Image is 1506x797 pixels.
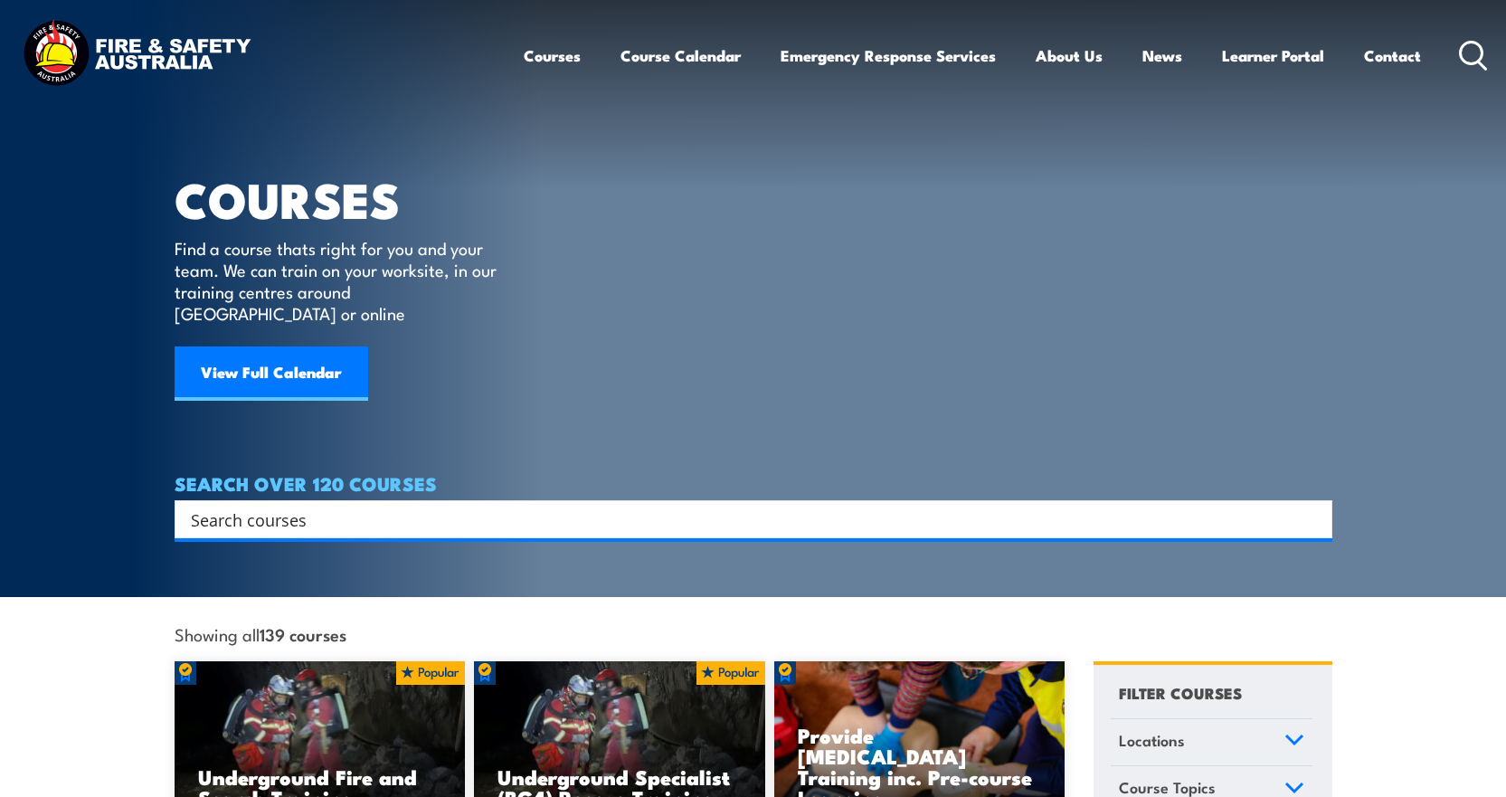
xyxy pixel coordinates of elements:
a: Contact [1364,32,1421,80]
a: Course Calendar [620,32,741,80]
form: Search form [194,507,1296,532]
a: Locations [1111,719,1312,766]
h1: COURSES [175,177,523,220]
a: News [1142,32,1182,80]
a: Emergency Response Services [781,32,996,80]
a: About Us [1036,32,1103,80]
a: Learner Portal [1222,32,1324,80]
button: Search magnifier button [1301,507,1326,532]
span: Locations [1119,728,1185,753]
h4: FILTER COURSES [1119,680,1242,705]
span: Showing all [175,624,346,643]
h4: SEARCH OVER 120 COURSES [175,473,1332,493]
p: Find a course thats right for you and your team. We can train on your worksite, in our training c... [175,237,505,324]
a: Courses [524,32,581,80]
strong: 139 courses [260,621,346,646]
input: Search input [191,506,1293,533]
a: View Full Calendar [175,346,368,401]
